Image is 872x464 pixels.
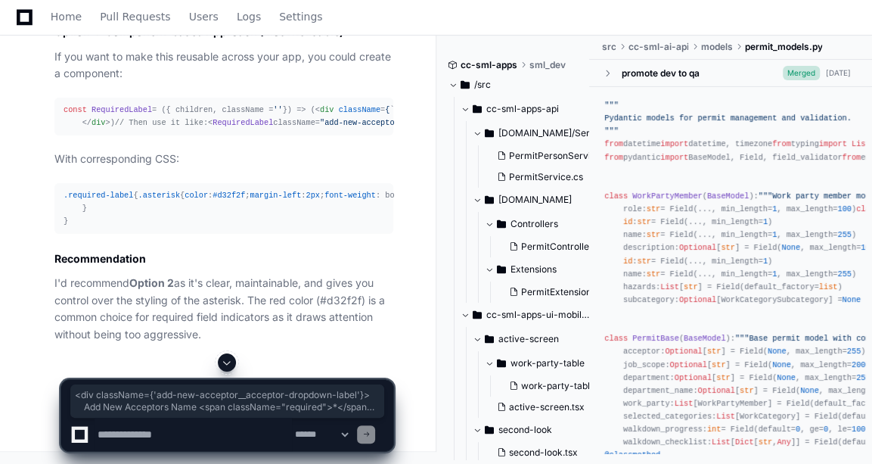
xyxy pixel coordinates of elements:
span: div [92,118,105,127]
span: '' [273,105,282,114]
span: 100 [837,204,851,213]
span: cc-sml-apps [461,59,517,71]
span: class [604,192,628,201]
span: List [660,282,679,291]
svg: Directory [497,260,506,279]
span: id [623,256,632,265]
button: [DOMAIN_NAME] [473,188,603,212]
span: from [604,152,623,161]
span: .required-label [64,191,133,200]
span: models [700,41,732,53]
span: className [339,105,380,114]
h2: Recommendation [54,251,393,266]
span: import [660,139,688,148]
span: Users [189,12,219,21]
span: font-weight [324,191,376,200]
span: Home [51,12,82,21]
span: PermitBase [632,334,679,343]
span: PermitController.cs [521,241,604,253]
span: cc-sml-apps-api [486,103,559,115]
button: PermitExtensions.cs [503,282,608,303]
span: list [819,282,838,291]
span: import [819,139,847,148]
span: PermitExtensions.cs [521,286,608,298]
span: None [768,347,787,356]
span: 1 [772,269,777,279]
span: BaseModel [684,334,725,343]
span: from [604,139,623,148]
span: Extensions [510,263,557,276]
span: str [684,282,697,291]
span: 1 [772,230,777,239]
span: // Then use it like: [115,118,208,127]
span: sml_dev [529,59,566,71]
span: 255 [847,347,861,356]
span: RequiredLabel [92,105,152,114]
button: Controllers [485,212,615,236]
button: PermitPersonService.cs [491,145,606,167]
p: With corresponding CSS: [54,151,393,168]
svg: Directory [485,191,494,209]
span: class [604,334,628,343]
button: [DOMAIN_NAME]/Services [473,121,603,145]
span: Optional [679,243,716,252]
p: If you want to make this reusable across your app, you could create a component: [54,48,393,83]
span: List [852,139,870,148]
button: active-screen [473,327,603,351]
button: PermitService.cs [491,167,606,188]
span: id [623,217,632,226]
span: 2px [306,191,319,200]
p: I'd recommend as it's clear, maintainable, and gives you control over the styling of the asterisk... [54,275,393,344]
button: work-party-table [485,351,615,375]
span: { children, className = } [166,105,287,114]
span: cc-sml-ai-api [628,41,688,53]
svg: Directory [485,330,494,348]
span: [DOMAIN_NAME]/Services [498,127,603,139]
span: Merged [783,66,820,80]
span: Pull Requests [100,12,170,21]
button: /src [448,73,579,97]
span: str [647,204,660,213]
span: 255 [837,230,851,239]
span: <div className={'add-new-acceptor__acceptor-dropdown-label'}> Add New Acceptors Name <span classN... [75,389,380,413]
div: { { : ; : ; : bold; } } [64,189,384,228]
span: [DOMAIN_NAME] [498,194,572,206]
span: Optional [665,347,702,356]
span: import [660,152,688,161]
svg: Directory [461,76,470,94]
span: #d32f2f [213,191,245,200]
span: str [721,243,734,252]
svg: Directory [497,215,506,233]
span: < = `${ } `}> [315,105,529,114]
span: str [637,217,650,226]
span: src [601,41,616,53]
span: 1 [763,256,768,265]
div: = ( ) => ( ) < className= > </ > [64,104,384,129]
span: None [843,295,861,304]
button: cc-sml-apps-ui-mobile/src/pages/permit [461,303,591,327]
span: permit_models.py [744,41,822,53]
span: 255 [837,269,851,279]
button: Extensions [485,257,615,282]
span: Controllers [510,218,558,230]
span: </ > [82,118,110,127]
span: /src [474,79,491,91]
svg: Directory [485,124,494,142]
button: cc-sml-apps-api [461,97,591,121]
span: str [637,256,650,265]
span: PermitService.cs [509,171,583,183]
span: """ Pydantic models for permit management and validation. """ [604,101,852,135]
span: RequiredLabel [213,118,273,127]
div: [DATE] [826,67,851,79]
span: { [385,105,389,114]
span: Optional [679,295,716,304]
span: from [843,152,861,161]
span: 1 [772,204,777,213]
span: "add-new-acceptor__acceptor-dropdown-label" [320,118,520,127]
span: from [772,139,791,148]
span: PermitPersonService.cs [509,150,613,162]
strong: Option 2 [129,276,174,289]
span: active-screen [498,333,559,345]
span: 1 [763,217,768,226]
span: cc-sml-apps-ui-mobile/src/pages/permit [486,309,591,321]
